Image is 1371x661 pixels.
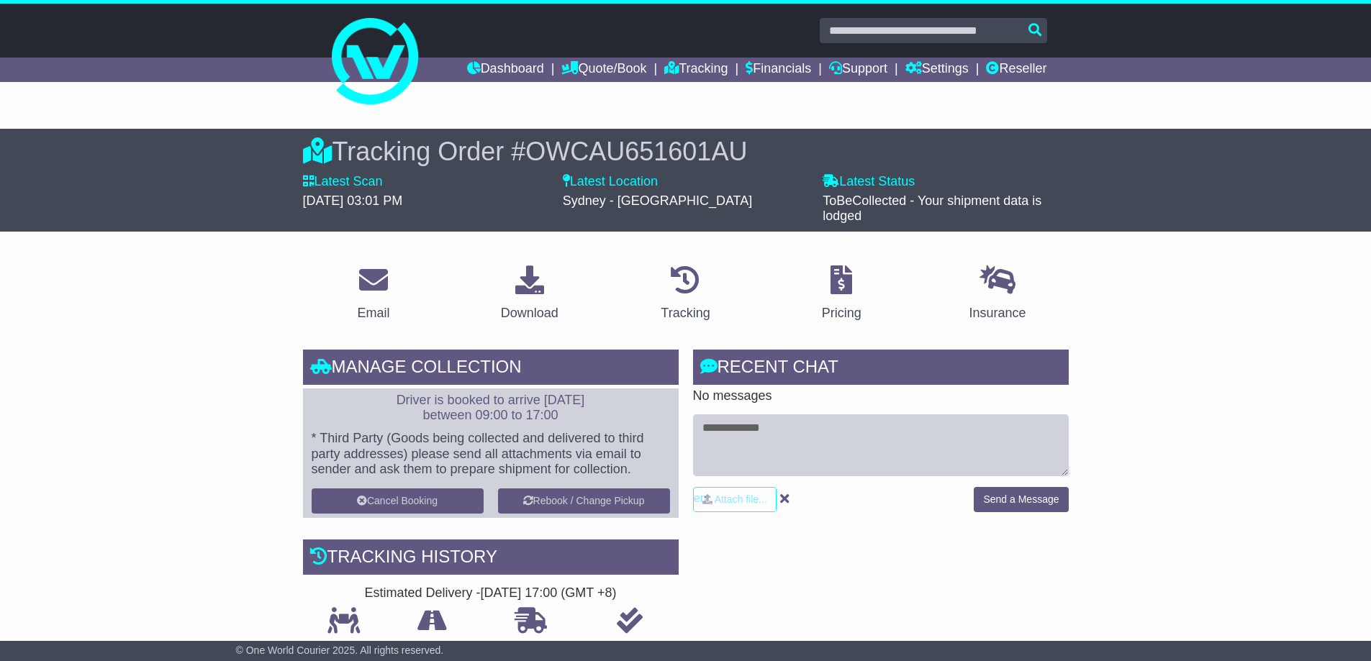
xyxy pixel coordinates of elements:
div: Pricing [822,304,861,323]
a: Download [492,260,568,328]
a: Tracking [664,58,728,82]
p: * Third Party (Goods being collected and delivered to third party addresses) please send all atta... [312,431,670,478]
div: Download [501,304,558,323]
label: Latest Location [563,174,658,190]
p: Driver is booked to arrive [DATE] between 09:00 to 17:00 [312,393,670,424]
span: © One World Courier 2025. All rights reserved. [236,644,444,656]
a: Financials [746,58,811,82]
label: Latest Scan [303,174,383,190]
a: Support [829,58,887,82]
a: Quote/Book [561,58,646,82]
div: Tracking [661,304,710,323]
button: Cancel Booking [312,488,484,514]
div: Estimated Delivery - [303,585,679,601]
a: Insurance [960,260,1036,328]
div: Tracking Order # [303,136,1069,167]
label: Latest Status [823,174,915,190]
a: Pricing [813,260,871,328]
span: Sydney - [GEOGRAPHIC_DATA] [563,193,752,208]
a: Settings [905,58,969,82]
div: Email [357,304,389,323]
div: [DATE] 17:00 (GMT +8) [481,585,617,601]
a: Tracking [651,260,719,328]
a: Dashboard [467,58,544,82]
span: OWCAU651601AU [525,137,747,166]
div: Manage collection [303,350,679,388]
span: ToBeCollected - Your shipment data is lodged [823,193,1041,224]
div: Insurance [969,304,1026,323]
button: Rebook / Change Pickup [498,488,670,514]
div: RECENT CHAT [693,350,1069,388]
a: Email [348,260,399,328]
button: Send a Message [974,487,1068,512]
p: No messages [693,388,1069,404]
a: Reseller [986,58,1046,82]
div: Tracking history [303,539,679,578]
span: [DATE] 03:01 PM [303,193,403,208]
